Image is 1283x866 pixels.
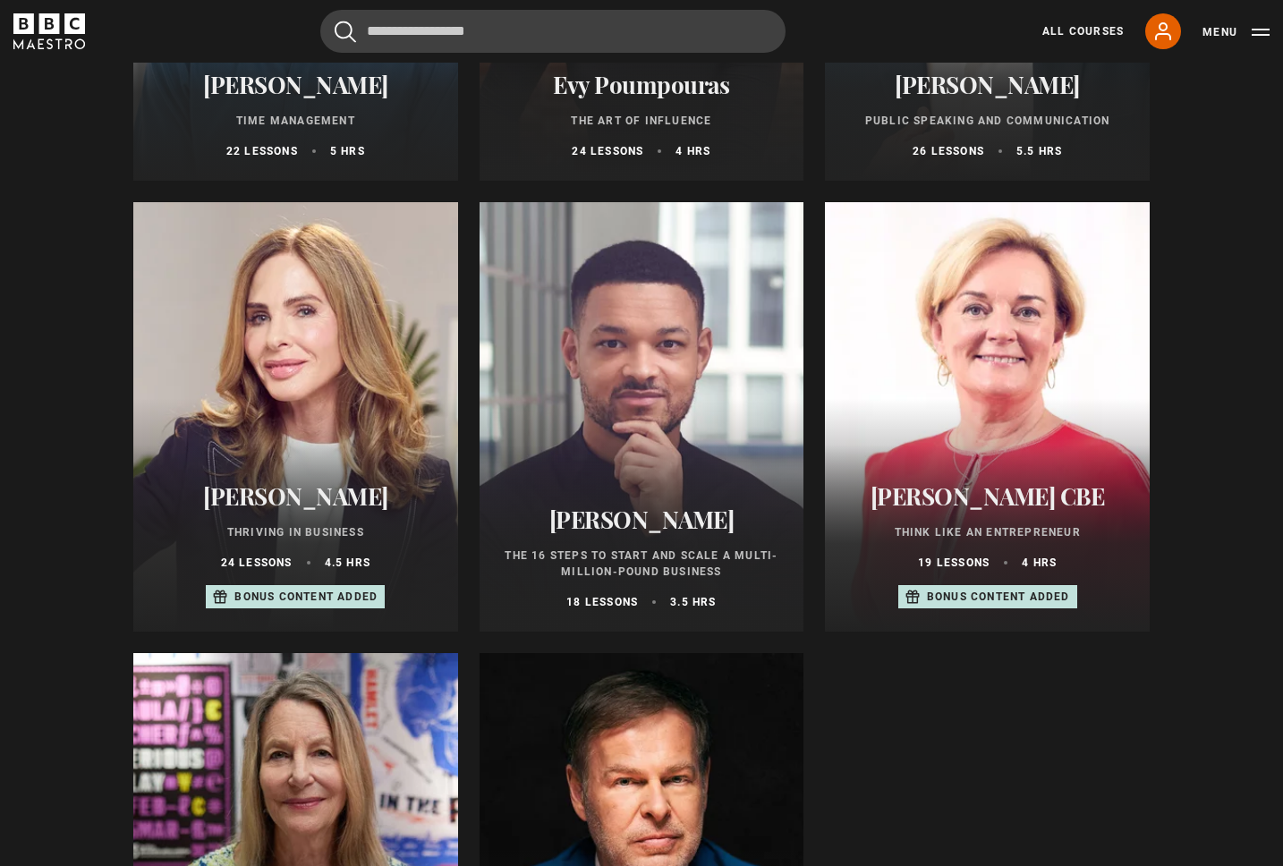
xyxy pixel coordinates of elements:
[501,548,783,580] p: The 16 Steps to Start and Scale a Multi-Million-Pound Business
[1022,555,1057,571] p: 4 hrs
[1202,23,1270,41] button: Toggle navigation
[155,71,437,98] h2: [PERSON_NAME]
[335,21,356,43] button: Submit the search query
[1042,23,1124,39] a: All Courses
[846,524,1128,540] p: Think Like an Entrepreneur
[825,202,1150,632] a: [PERSON_NAME] CBE Think Like an Entrepreneur 19 lessons 4 hrs Bonus content added
[501,505,783,533] h2: [PERSON_NAME]
[501,71,783,98] h2: Evy Poumpouras
[913,143,984,159] p: 26 lessons
[918,555,990,571] p: 19 lessons
[846,113,1128,129] p: Public Speaking and Communication
[330,143,365,159] p: 5 hrs
[155,113,437,129] p: Time Management
[670,594,716,610] p: 3.5 hrs
[155,482,437,510] h2: [PERSON_NAME]
[566,594,638,610] p: 18 lessons
[234,589,378,605] p: Bonus content added
[927,589,1070,605] p: Bonus content added
[325,555,370,571] p: 4.5 hrs
[846,71,1128,98] h2: [PERSON_NAME]
[221,555,293,571] p: 24 lessons
[572,143,643,159] p: 24 lessons
[1016,143,1062,159] p: 5.5 hrs
[675,143,710,159] p: 4 hrs
[501,113,783,129] p: The Art of Influence
[480,202,804,632] a: [PERSON_NAME] The 16 Steps to Start and Scale a Multi-Million-Pound Business 18 lessons 3.5 hrs
[133,202,458,632] a: [PERSON_NAME] Thriving in Business 24 lessons 4.5 hrs Bonus content added
[155,524,437,540] p: Thriving in Business
[226,143,298,159] p: 22 lessons
[846,482,1128,510] h2: [PERSON_NAME] CBE
[13,13,85,49] svg: BBC Maestro
[320,10,786,53] input: Search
